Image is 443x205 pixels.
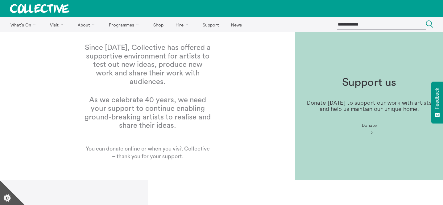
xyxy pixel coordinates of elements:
h1: Since [DATE], Collective has offered a supportive environment for artists to test out new ideas, ... [84,44,211,86]
h1: As we celebrate 40 years, we need your support to continue enabling ground-breaking artists to re... [84,96,211,130]
span: Donate [362,123,377,128]
h1: Support us [342,76,396,89]
a: About [72,17,102,32]
a: Visit [45,17,71,32]
a: What's On [5,17,43,32]
a: Shop [148,17,169,32]
p: You can donate online or when you visit Collective – thank you for your support. [84,145,211,168]
button: Feedback - Show survey [431,82,443,123]
a: Support [197,17,224,32]
a: Programmes [104,17,147,32]
p: Donate [DATE] to support our work with artists and help us maintain our unique home. [305,100,433,112]
a: Hire [170,17,196,32]
a: News [226,17,247,32]
span: Feedback [434,88,440,109]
